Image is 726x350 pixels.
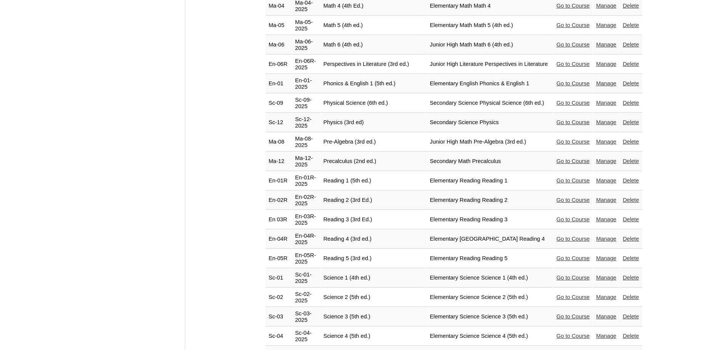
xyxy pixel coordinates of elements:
td: Sc-04 [266,327,292,346]
td: Math 5 (4th ed.) [321,16,426,35]
a: Manage [596,139,616,145]
a: Manage [596,294,616,300]
a: Delete [623,216,639,222]
a: Manage [596,61,616,67]
td: Elementary Science Science 3 (5th ed.) [427,307,553,326]
td: Sc-04-2025 [292,327,320,346]
td: Sc-03 [266,307,292,326]
td: Pre-Algebra (3rd ed.) [321,133,426,152]
a: Delete [623,22,639,28]
a: Manage [596,177,616,184]
a: Manage [596,333,616,339]
a: Go to Course [556,236,590,242]
td: En-01-2025 [292,74,320,93]
td: En-01R-2025 [292,171,320,190]
a: Delete [623,119,639,125]
a: Manage [596,22,616,28]
td: Science 2 (5th ed.) [321,288,426,307]
td: En-01R [266,171,292,190]
td: Reading 3 (3rd Ed.) [321,210,426,229]
a: Go to Course [556,80,590,86]
td: En-06R [266,55,292,74]
td: Secondary Science Physical Science (6th ed.) [427,94,553,113]
a: Go to Course [556,119,590,125]
td: Science 1 (4th ed.) [321,268,426,288]
td: Reading 1 (5th ed.) [321,171,426,190]
td: Phonics & English 1 (5th ed.) [321,74,426,93]
td: En-05R [266,249,292,268]
td: Sc-02-2025 [292,288,320,307]
td: Elementary Science Science 2 (5th ed.) [427,288,553,307]
td: Ma-08 [266,133,292,152]
td: Sc-12-2025 [292,113,320,132]
a: Delete [623,100,639,106]
td: Ma-08-2025 [292,133,320,152]
td: Ma-12-2025 [292,152,320,171]
a: Manage [596,275,616,281]
a: Delete [623,61,639,67]
td: Ma-05 [266,16,292,35]
td: Elementary Reading Reading 5 [427,249,553,268]
a: Go to Course [556,42,590,48]
a: Delete [623,139,639,145]
a: Manage [596,119,616,125]
a: Go to Course [556,177,590,184]
td: Elementary Science Science 4 (5th ed.) [427,327,553,346]
td: En-05R-2025 [292,249,320,268]
a: Go to Course [556,197,590,203]
a: Manage [596,3,616,9]
td: Science 3 (5th ed.) [321,307,426,326]
a: Go to Course [556,61,590,67]
td: En-02R [266,191,292,210]
td: En-02R-2025 [292,191,320,210]
a: Delete [623,294,639,300]
a: Manage [596,42,616,48]
a: Manage [596,100,616,106]
td: Reading 5 (3rd ed.) [321,249,426,268]
a: Manage [596,158,616,164]
td: En-03R-2025 [292,210,320,229]
td: Elementary Math Math 5 (4th ed.) [427,16,553,35]
a: Delete [623,177,639,184]
a: Go to Course [556,333,590,339]
td: Elementary Science Science 1 (4th ed.) [427,268,553,288]
td: Reading 4 (3rd ed.) [321,230,426,249]
td: En-01 [266,74,292,93]
td: Sc-12 [266,113,292,132]
a: Delete [623,197,639,203]
a: Go to Course [556,255,590,261]
td: Ma-06-2025 [292,35,320,54]
a: Go to Course [556,22,590,28]
a: Go to Course [556,158,590,164]
td: Secondary Science Physics [427,113,553,132]
td: En-04R-2025 [292,230,320,249]
td: Sc-03-2025 [292,307,320,326]
td: En-06R-2025 [292,55,320,74]
a: Go to Course [556,294,590,300]
a: Delete [623,255,639,261]
a: Delete [623,158,639,164]
td: Ma-06 [266,35,292,54]
td: Sc-09 [266,94,292,113]
a: Go to Course [556,313,590,320]
a: Delete [623,42,639,48]
a: Manage [596,80,616,86]
td: Ma-12 [266,152,292,171]
a: Manage [596,216,616,222]
a: Delete [623,80,639,86]
a: Go to Course [556,3,590,9]
td: Reading 2 (3rd Ed.) [321,191,426,210]
a: Delete [623,333,639,339]
td: Elementary Reading Reading 1 [427,171,553,190]
td: Sc-01 [266,268,292,288]
a: Go to Course [556,100,590,106]
td: Physical Science (6th ed.) [321,94,426,113]
td: Ma-05-2025 [292,16,320,35]
td: Elementary Reading Reading 2 [427,191,553,210]
a: Delete [623,313,639,320]
td: Junior High Math Pre-Algebra (3rd ed.) [427,133,553,152]
td: Elementary Reading Reading 3 [427,210,553,229]
a: Go to Course [556,139,590,145]
td: Secondary Math Precalculus [427,152,553,171]
a: Manage [596,313,616,320]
